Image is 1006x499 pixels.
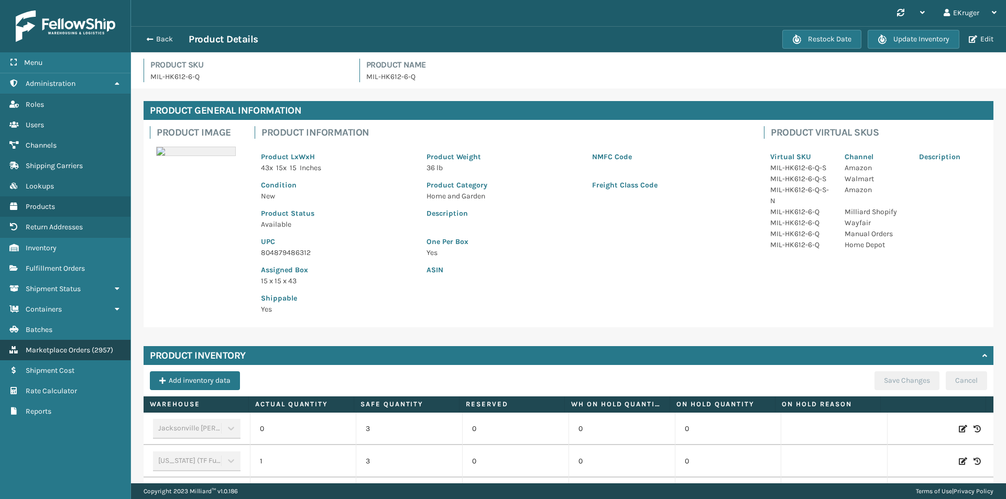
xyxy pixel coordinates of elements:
[782,30,861,49] button: Restock Date
[261,275,414,286] p: 15 x 15 x 43
[261,247,414,258] p: 804879486312
[427,151,579,162] p: Product Weight
[16,10,115,42] img: logo
[770,162,832,173] p: MIL-HK612-6-Q-S
[26,305,62,314] span: Containers
[144,101,993,120] h4: Product General Information
[356,413,462,445] td: 3
[24,58,42,67] span: Menu
[26,202,55,211] span: Products
[261,191,414,202] p: New
[150,71,347,82] p: MIL-HK612-6-Q
[466,400,558,409] label: Reserved
[568,445,675,478] td: 0
[845,184,906,195] p: Amazon
[26,243,57,252] span: Inventory
[427,180,579,191] p: Product Category
[26,120,44,129] span: Users
[366,59,994,71] h4: Product Name
[592,180,745,191] p: Freight Class Code
[874,371,939,390] button: Save Changes
[782,400,874,409] label: On Hold Reason
[26,346,90,354] span: Marketplace Orders
[771,126,987,139] h4: Product Virtual SKUs
[300,163,321,172] span: Inches
[845,239,906,250] p: Home Depot
[360,400,453,409] label: Safe Quantity
[770,151,832,162] p: Virtual SKU
[868,30,959,49] button: Update Inventory
[959,424,967,434] i: Edit
[356,445,462,478] td: 3
[845,217,906,228] p: Wayfair
[261,304,414,315] p: Yes
[770,217,832,228] p: MIL-HK612-6-Q
[144,483,238,499] p: Copyright 2023 Milliard™ v 1.0.186
[150,349,246,362] h4: Product Inventory
[770,239,832,250] p: MIL-HK612-6-Q
[261,236,414,247] p: UPC
[261,163,273,172] span: 43 x
[276,163,287,172] span: 15 x
[261,293,414,304] p: Shippable
[770,228,832,239] p: MIL-HK612-6-Q
[568,413,675,445] td: 0
[92,346,113,354] span: ( 2957 )
[156,147,236,156] img: 51104088640_40f294f443_o-scaled-700x700.jpg
[770,206,832,217] p: MIL-HK612-6-Q
[571,400,663,409] label: WH On hold quantity
[845,151,906,162] p: Channel
[974,424,981,434] i: Inventory History
[916,487,952,495] a: Terms of Use
[290,163,297,172] span: 15
[26,100,44,109] span: Roles
[427,247,745,258] p: Yes
[261,126,751,139] h4: Product Information
[26,386,77,395] span: Rate Calculator
[250,413,356,445] td: 0
[261,180,414,191] p: Condition
[845,206,906,217] p: Milliard Shopify
[26,264,85,273] span: Fulfillment Orders
[26,161,83,170] span: Shipping Carriers
[966,35,997,44] button: Edit
[427,236,745,247] p: One Per Box
[427,163,443,172] span: 36 lb
[946,371,987,390] button: Cancel
[919,151,981,162] p: Description
[592,151,745,162] p: NMFC Code
[26,223,83,231] span: Return Addresses
[26,284,81,293] span: Shipment Status
[261,264,414,275] p: Assigned Box
[26,366,74,375] span: Shipment Cost
[26,182,54,191] span: Lookups
[472,456,559,467] p: 0
[261,151,414,162] p: Product LxWxH
[916,483,993,499] div: |
[250,445,356,478] td: 1
[427,208,745,219] p: Description
[770,184,832,206] p: MIL-HK612-6-Q-S-N
[26,325,52,334] span: Batches
[974,456,981,467] i: Inventory History
[366,71,994,82] p: MIL-HK612-6-Q
[427,264,745,275] p: ASIN
[845,228,906,239] p: Manual Orders
[261,208,414,219] p: Product Status
[26,141,57,150] span: Channels
[255,400,347,409] label: Actual Quantity
[157,126,242,139] h4: Product Image
[150,371,240,390] button: Add inventory data
[26,79,75,88] span: Administration
[189,33,258,46] h3: Product Details
[472,424,559,434] p: 0
[675,445,781,478] td: 0
[675,413,781,445] td: 0
[845,173,906,184] p: Walmart
[140,35,189,44] button: Back
[150,400,242,409] label: Warehouse
[427,191,579,202] p: Home and Garden
[676,400,769,409] label: On Hold Quantity
[954,487,993,495] a: Privacy Policy
[150,59,347,71] h4: Product SKU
